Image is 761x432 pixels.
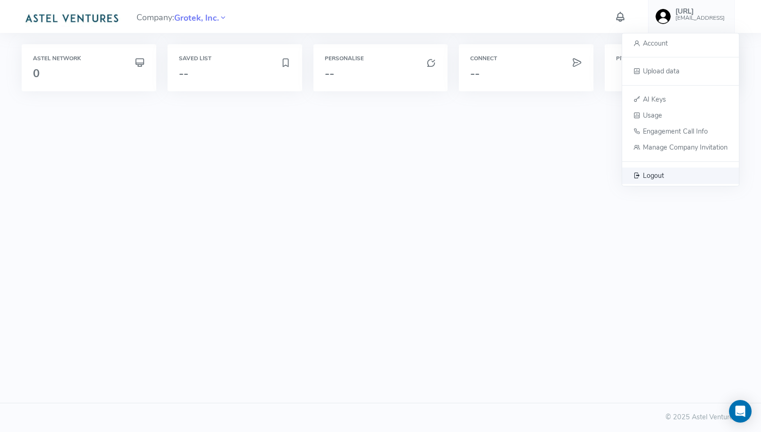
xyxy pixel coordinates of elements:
[470,67,582,80] h3: --
[643,127,708,136] span: Engagement Call Info
[643,66,680,76] span: Upload data
[643,170,664,180] span: Logout
[325,56,437,62] h6: Personalise
[616,56,728,62] h6: Pitch Deck Analysis
[675,15,725,21] h6: [EMAIL_ADDRESS]
[622,63,739,79] a: Upload data
[622,91,739,107] a: AI Keys
[675,8,725,16] h5: [URL]
[470,56,582,62] h6: Connect
[136,8,227,25] span: Company:
[11,412,750,423] div: © 2025 Astel Ventures Ltd.
[622,123,739,139] a: Engagement Call Info
[622,168,739,184] a: Logout
[174,12,219,24] span: Grotek, Inc.
[643,111,662,120] span: Usage
[643,94,666,104] span: AI Keys
[33,66,40,81] span: 0
[325,67,437,80] h3: --
[643,39,668,48] span: Account
[179,56,291,62] h6: Saved List
[729,400,752,423] div: Open Intercom Messenger
[33,56,145,62] h6: Astel Network
[622,107,739,123] a: Usage
[174,12,219,23] a: Grotek, Inc.
[179,66,188,81] span: --
[622,139,739,155] a: Manage Company Invitation
[622,35,739,51] a: Account
[643,143,728,152] span: Manage Company Invitation
[656,9,671,24] img: user-image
